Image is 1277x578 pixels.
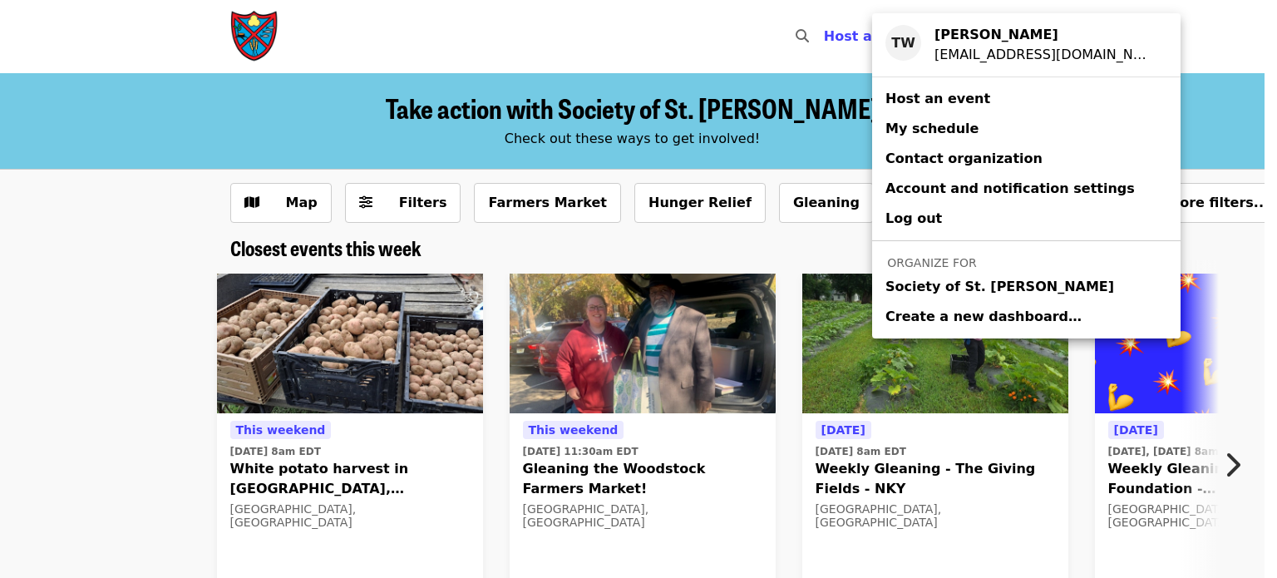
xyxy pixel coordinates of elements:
span: Create a new dashboard… [885,309,1082,324]
div: TW [885,25,921,61]
a: Host an event [872,84,1181,114]
a: Contact organization [872,144,1181,174]
div: Taylor Wolfe [934,25,1154,45]
span: My schedule [885,121,979,136]
span: Organize for [887,256,976,269]
a: Log out [872,204,1181,234]
div: nc-glean@endhunger.org [934,45,1154,65]
span: Host an event [885,91,990,106]
span: Society of St. [PERSON_NAME] [885,277,1114,297]
span: Log out [885,210,942,226]
a: TW[PERSON_NAME][EMAIL_ADDRESS][DOMAIN_NAME] [872,20,1181,70]
a: My schedule [872,114,1181,144]
a: Create a new dashboard… [872,302,1181,332]
a: Account and notification settings [872,174,1181,204]
span: Contact organization [885,151,1043,166]
span: Account and notification settings [885,180,1135,196]
a: Society of St. [PERSON_NAME] [872,272,1181,302]
strong: [PERSON_NAME] [934,27,1058,42]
